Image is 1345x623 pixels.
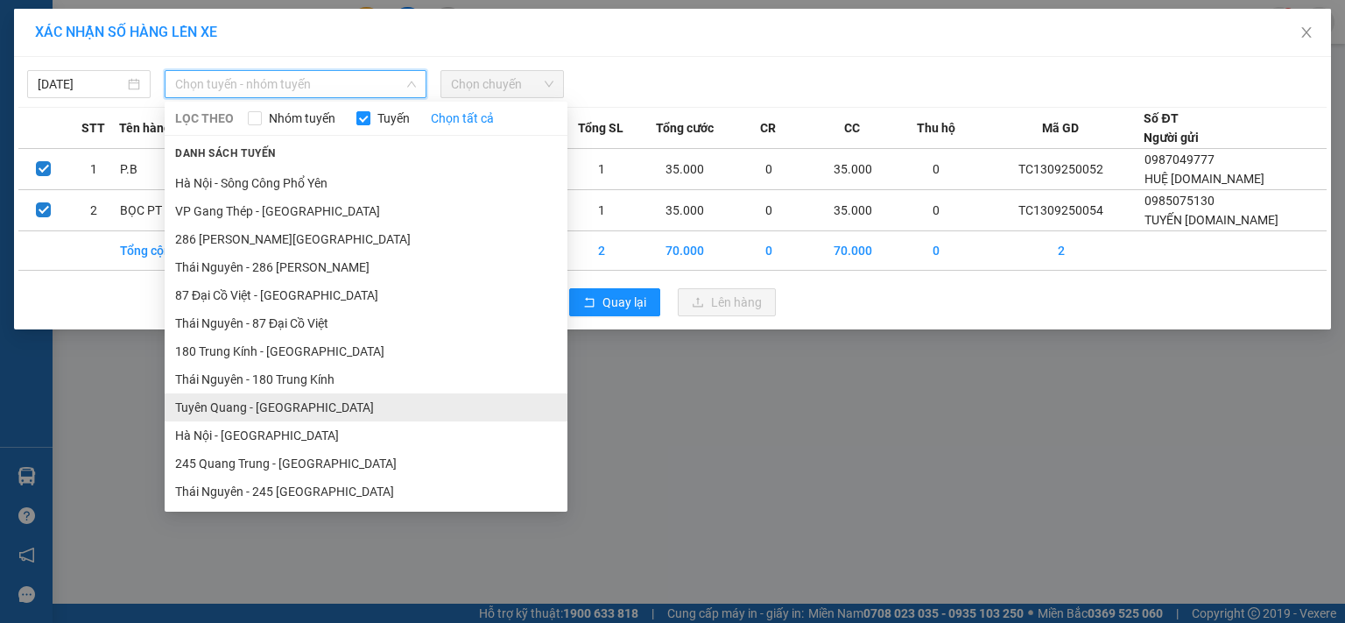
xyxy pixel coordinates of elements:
[894,190,978,231] td: 0
[1144,172,1264,186] span: HUỆ [DOMAIN_NAME]
[165,478,567,506] li: Thái Nguyên - 245 [GEOGRAPHIC_DATA]
[1282,9,1331,58] button: Close
[811,231,895,271] td: 70.000
[760,118,776,138] span: CR
[560,190,644,231] td: 1
[165,169,567,197] li: Hà Nội - Sông Công Phổ Yên
[727,190,811,231] td: 0
[727,231,811,271] td: 0
[165,145,286,161] span: Danh sách tuyến
[1144,194,1215,208] span: 0985075130
[656,118,714,138] span: Tổng cước
[406,79,417,89] span: down
[165,365,567,393] li: Thái Nguyên - 180 Trung Kính
[643,190,727,231] td: 35.000
[583,296,595,310] span: rollback
[119,118,171,138] span: Tên hàng
[643,231,727,271] td: 70.000
[165,281,567,309] li: 87 Đại Cồ Việt - [GEOGRAPHIC_DATA]
[978,149,1144,190] td: TC1309250052
[119,149,203,190] td: P.B
[68,149,118,190] td: 1
[175,109,234,128] span: LỌC THEO
[451,71,553,97] span: Chọn chuyến
[1144,109,1199,147] div: Số ĐT Người gửi
[38,74,124,94] input: 13/09/2025
[678,288,776,316] button: uploadLên hàng
[35,24,217,40] span: XÁC NHẬN SỐ HÀNG LÊN XE
[165,225,567,253] li: 286 [PERSON_NAME][GEOGRAPHIC_DATA]
[165,253,567,281] li: Thái Nguyên - 286 [PERSON_NAME]
[165,337,567,365] li: 180 Trung Kính - [GEOGRAPHIC_DATA]
[119,231,203,271] td: Tổng cộng
[165,421,567,450] li: Hà Nội - [GEOGRAPHIC_DATA]
[1144,213,1278,227] span: TUYẾN [DOMAIN_NAME]
[164,43,732,65] li: 271 - [PERSON_NAME] - [GEOGRAPHIC_DATA] - [GEOGRAPHIC_DATA]
[165,393,567,421] li: Tuyên Quang - [GEOGRAPHIC_DATA]
[811,149,895,190] td: 35.000
[119,190,203,231] td: BỌC PT
[917,118,955,138] span: Thu hộ
[578,118,623,138] span: Tổng SL
[370,109,417,128] span: Tuyến
[1299,25,1313,39] span: close
[68,190,118,231] td: 2
[165,197,567,225] li: VP Gang Thép - [GEOGRAPHIC_DATA]
[894,231,978,271] td: 0
[844,118,860,138] span: CC
[175,71,416,97] span: Chọn tuyến - nhóm tuyến
[22,119,260,178] b: GỬI : VP [GEOGRAPHIC_DATA]
[560,231,644,271] td: 2
[165,450,567,478] li: 245 Quang Trung - [GEOGRAPHIC_DATA]
[262,109,342,128] span: Nhóm tuyến
[1144,152,1215,166] span: 0987049777
[165,309,567,337] li: Thái Nguyên - 87 Đại Cồ Việt
[978,190,1144,231] td: TC1309250054
[431,109,494,128] a: Chọn tất cả
[811,190,895,231] td: 35.000
[727,149,811,190] td: 0
[894,149,978,190] td: 0
[1042,118,1079,138] span: Mã GD
[22,22,153,110] img: logo.jpg
[643,149,727,190] td: 35.000
[81,118,105,138] span: STT
[569,288,660,316] button: rollbackQuay lại
[602,293,646,312] span: Quay lại
[560,149,644,190] td: 1
[978,231,1144,271] td: 2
